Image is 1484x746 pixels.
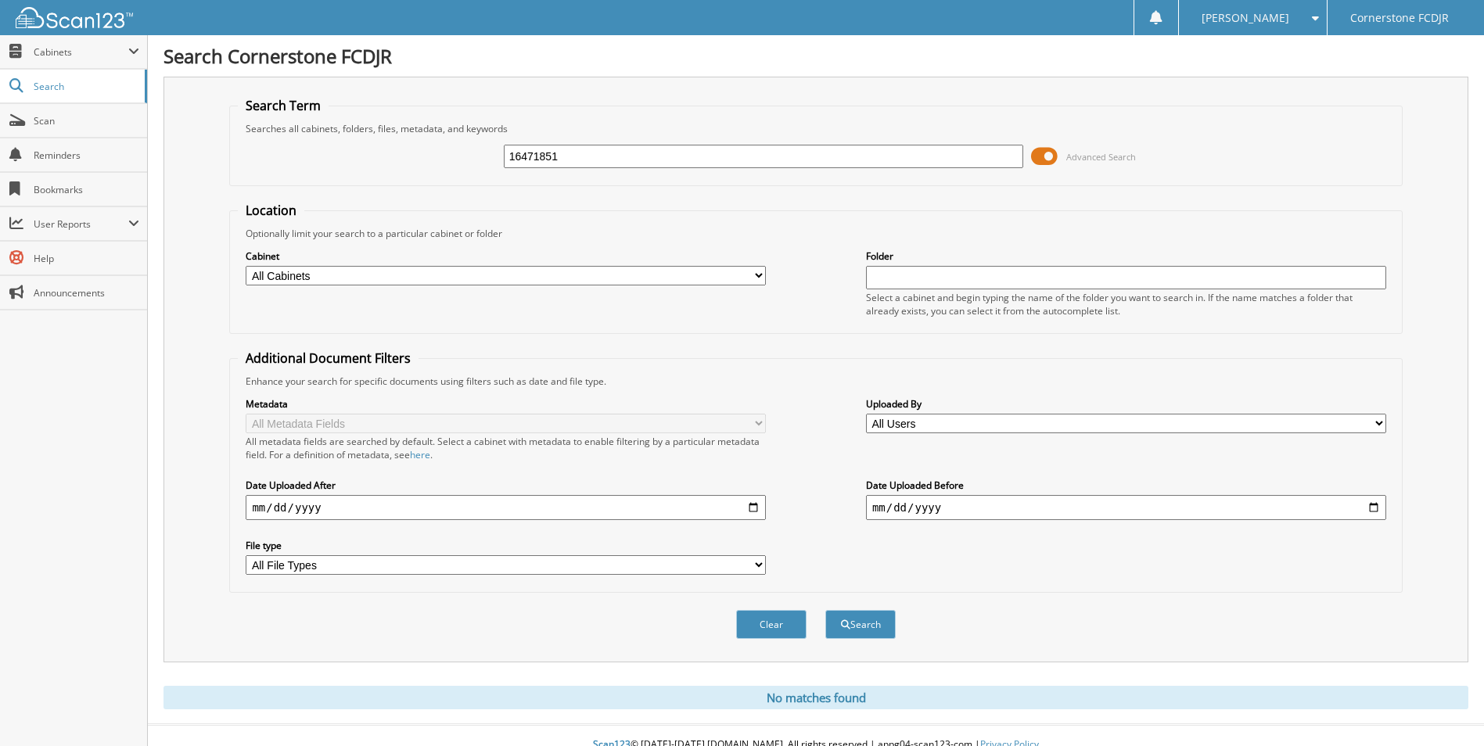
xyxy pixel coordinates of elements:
[34,217,128,231] span: User Reports
[246,495,766,520] input: start
[246,435,766,461] div: All metadata fields are searched by default. Select a cabinet with metadata to enable filtering b...
[238,227,1393,240] div: Optionally limit your search to a particular cabinet or folder
[238,202,304,219] legend: Location
[238,97,329,114] legend: Search Term
[238,375,1393,388] div: Enhance your search for specific documents using filters such as date and file type.
[163,686,1468,709] div: No matches found
[1202,13,1289,23] span: [PERSON_NAME]
[34,114,139,127] span: Scan
[866,495,1386,520] input: end
[34,80,137,93] span: Search
[238,350,419,367] legend: Additional Document Filters
[34,252,139,265] span: Help
[866,479,1386,492] label: Date Uploaded Before
[16,7,133,28] img: scan123-logo-white.svg
[238,122,1393,135] div: Searches all cabinets, folders, files, metadata, and keywords
[410,448,430,461] a: here
[34,45,128,59] span: Cabinets
[1350,13,1449,23] span: Cornerstone FCDJR
[246,249,766,263] label: Cabinet
[246,479,766,492] label: Date Uploaded After
[34,183,139,196] span: Bookmarks
[163,43,1468,69] h1: Search Cornerstone FCDJR
[1066,151,1136,163] span: Advanced Search
[866,249,1386,263] label: Folder
[736,610,807,639] button: Clear
[866,291,1386,317] div: Select a cabinet and begin typing the name of the folder you want to search in. If the name match...
[34,149,139,162] span: Reminders
[34,286,139,299] span: Announcements
[866,397,1386,411] label: Uploaded By
[246,397,766,411] label: Metadata
[246,539,766,552] label: File type
[825,610,896,639] button: Search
